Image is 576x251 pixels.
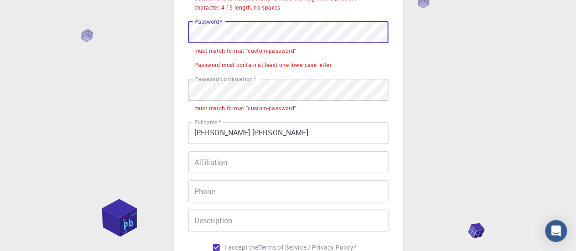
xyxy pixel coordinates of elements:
[194,61,331,70] div: Password must contain at least one lowercase letter
[194,18,222,26] label: Password
[194,118,221,126] label: Fullname
[194,46,296,56] div: must match format "custom-password"
[194,75,256,83] label: Password confirmation
[194,104,296,113] div: must match format "custom-password"
[545,220,567,242] div: Open Intercom Messenger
